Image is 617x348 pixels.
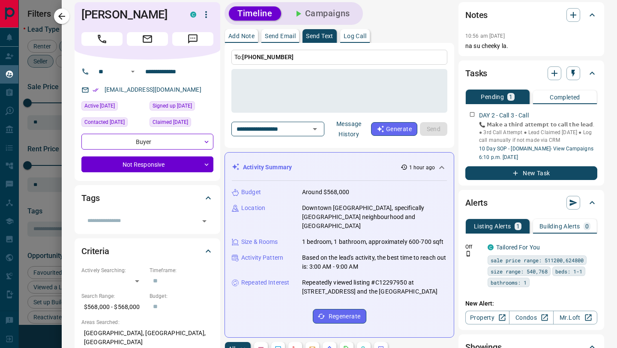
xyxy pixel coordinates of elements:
[150,101,213,113] div: Thu Sep 04 2025
[229,6,281,21] button: Timeline
[371,122,417,136] button: Generate
[241,237,278,246] p: Size & Rooms
[465,251,471,257] svg: Push Notification Only
[153,118,188,126] span: Claimed [DATE]
[465,192,597,213] div: Alerts
[84,118,125,126] span: Contacted [DATE]
[491,267,548,276] span: size range: 540,768
[198,215,210,227] button: Open
[105,86,201,93] a: [EMAIL_ADDRESS][DOMAIN_NAME]
[553,311,597,324] a: Mr.Loft
[491,256,584,264] span: sale price range: 511200,624800
[127,32,168,46] span: Email
[232,159,447,175] div: Activity Summary1 hour ago
[285,6,359,21] button: Campaigns
[479,121,597,144] p: 📞 𝗠𝗮𝗸𝗲 𝗮 𝘁𝗵𝗶𝗿𝗱 𝗮𝘁𝘁𝗲𝗺𝗽𝘁 𝘁𝗼 𝗰𝗮𝗹𝗹 𝘁𝗵𝗲 𝗹𝗲𝗮𝗱. ● 3rd Call Attempt ● Lead Claimed [DATE] ● Log call manu...
[491,278,527,287] span: bathrooms: 1
[302,253,447,271] p: Based on the lead's activity, the best time to reach out is: 3:00 AM - 9:00 AM
[509,94,512,100] p: 1
[465,196,488,210] h2: Alerts
[241,204,265,213] p: Location
[465,299,597,308] p: New Alert:
[242,54,294,60] span: [PHONE_NUMBER]
[302,237,443,246] p: 1 bedroom, 1 bathroom, approximately 600-700 sqft
[479,111,529,120] p: DAY 2 - Call 3 - Call
[479,146,593,152] a: 10 Day SOP - [DOMAIN_NAME]- View Campaigns
[465,5,597,25] div: Notes
[93,87,99,93] svg: Email Verified
[302,188,349,197] p: Around $568,000
[309,123,321,135] button: Open
[241,253,283,262] p: Activity Pattern
[327,117,371,141] button: Message History
[488,244,494,250] div: condos.ca
[150,292,213,300] p: Budget:
[479,153,597,161] p: 6:10 p.m. [DATE]
[241,188,261,197] p: Budget
[153,102,192,110] span: Signed up [DATE]
[302,204,447,231] p: Downtown [GEOGRAPHIC_DATA], specifically [GEOGRAPHIC_DATA] neighbourhood and [GEOGRAPHIC_DATA]
[465,166,597,180] button: New Task
[465,243,482,251] p: Off
[243,163,292,172] p: Activity Summary
[555,267,582,276] span: beds: 1-1
[585,223,589,229] p: 0
[81,8,177,21] h1: [PERSON_NAME]
[465,42,597,51] p: na su cheeky la.
[516,223,520,229] p: 1
[81,188,213,208] div: Tags
[496,244,540,251] a: Tailored For You
[84,102,115,110] span: Active [DATE]
[128,66,138,77] button: Open
[81,156,213,172] div: Not Responsive
[81,300,145,314] p: $568,000 - $568,000
[465,33,505,39] p: 10:56 am [DATE]
[302,278,447,296] p: Repeatedly viewed listing #C12297950 at [STREET_ADDRESS] and the [GEOGRAPHIC_DATA]
[228,33,255,39] p: Add Note
[241,278,289,287] p: Repeated Interest
[539,223,580,229] p: Building Alerts
[81,134,213,150] div: Buyer
[81,191,99,205] h2: Tags
[465,66,487,80] h2: Tasks
[81,267,145,274] p: Actively Searching:
[150,267,213,274] p: Timeframe:
[81,101,145,113] div: Thu Sep 04 2025
[231,50,447,65] p: To:
[306,33,333,39] p: Send Text
[81,292,145,300] p: Search Range:
[150,117,213,129] div: Thu Sep 04 2025
[509,311,553,324] a: Condos
[81,117,145,129] div: Thu Sep 04 2025
[172,32,213,46] span: Message
[409,164,435,171] p: 1 hour ago
[313,309,366,324] button: Regenerate
[465,63,597,84] div: Tasks
[265,33,296,39] p: Send Email
[481,94,504,100] p: Pending
[465,311,509,324] a: Property
[190,12,196,18] div: condos.ca
[81,318,213,326] p: Areas Searched:
[474,223,511,229] p: Listing Alerts
[344,33,366,39] p: Log Call
[465,8,488,22] h2: Notes
[81,32,123,46] span: Call
[81,244,109,258] h2: Criteria
[81,241,213,261] div: Criteria
[550,94,580,100] p: Completed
